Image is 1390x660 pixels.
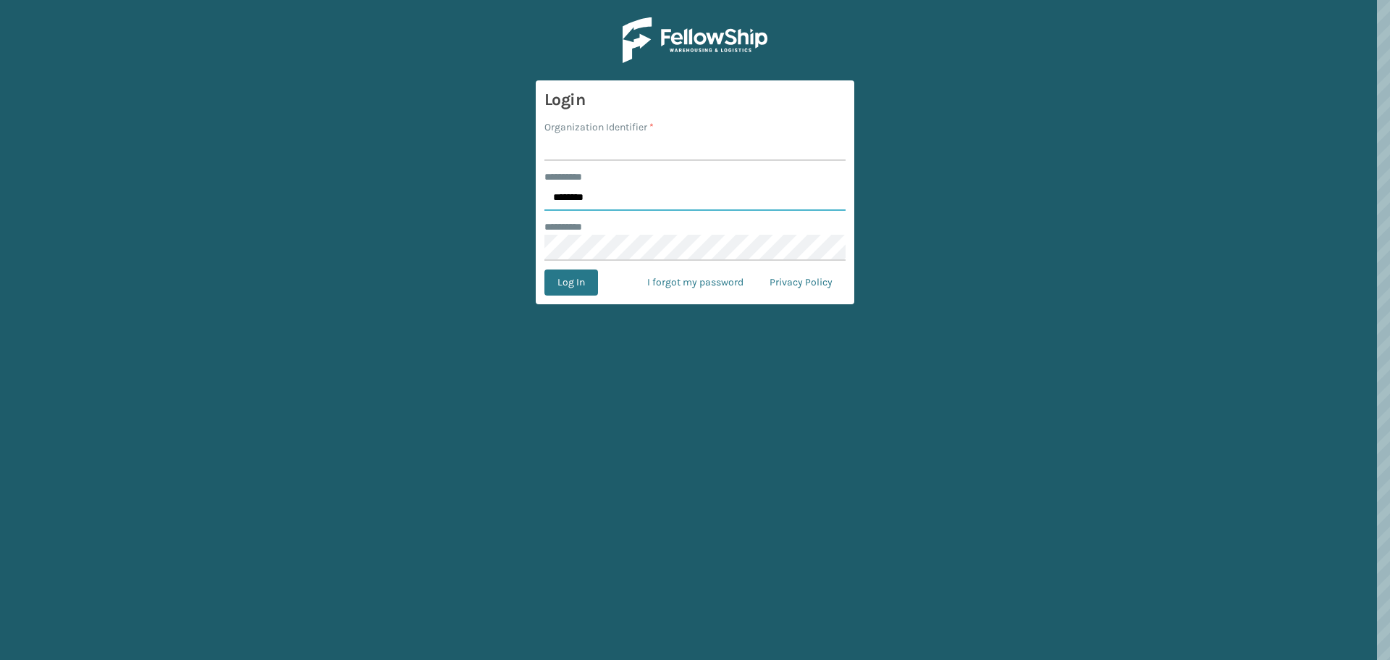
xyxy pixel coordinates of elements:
a: Privacy Policy [757,270,846,296]
label: Organization Identifier [544,120,654,135]
h3: Login [544,89,846,111]
a: I forgot my password [634,270,757,296]
img: Logo [623,17,767,63]
button: Log In [544,270,598,296]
